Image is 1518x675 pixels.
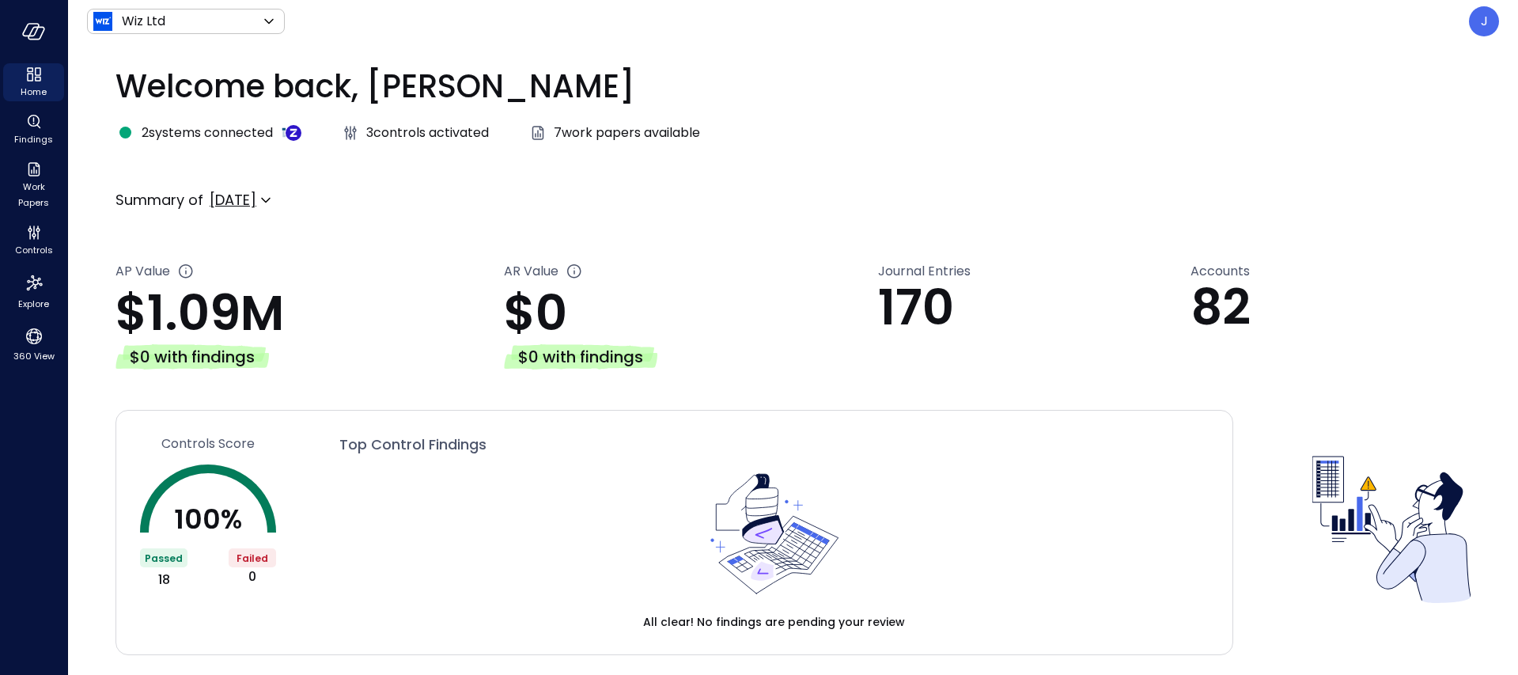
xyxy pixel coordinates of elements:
a: 3controls activated [341,123,489,142]
a: Controls Score [140,434,276,453]
span: 360 View [13,348,55,364]
span: Passed [145,552,183,565]
span: Top Control Findings [339,434,486,455]
span: 170 [878,273,954,342]
div: 360 View [3,323,64,366]
p: 82 [1191,281,1471,335]
div: Controls [3,222,64,260]
p: J [1481,12,1488,31]
div: Explore [3,269,64,313]
div: Findings [3,111,64,149]
span: Controls [15,242,53,258]
div: $0 with findings [504,344,657,370]
span: AR Value [504,262,558,286]
p: Welcome back, [PERSON_NAME] [115,63,1471,110]
a: $0 with findings [115,340,504,370]
span: Explore [18,296,49,312]
span: 2 systems connected [142,123,273,142]
p: Summary of [115,189,203,210]
span: 0 [248,567,256,586]
div: Johnny Huang [1469,6,1499,36]
img: Controls [1312,450,1471,609]
span: AP Value [115,262,170,286]
div: [DATE] [210,187,256,214]
a: $0 with findings [504,340,877,370]
span: All clear! No findings are pending your review [643,613,905,631]
span: Home [21,84,47,100]
span: Findings [14,131,53,147]
span: $0 [504,279,567,347]
span: 3 controls activated [366,123,489,142]
span: $1.09M [115,279,284,347]
p: 100 % [174,506,242,533]
div: $0 with findings [115,344,269,370]
p: Wiz Ltd [122,12,165,31]
a: 7work papers available [528,123,700,142]
div: Work Papers [3,158,64,212]
span: Work Papers [9,179,58,210]
img: integration-logo [279,125,295,141]
span: Failed [237,552,268,565]
img: integration-logo [286,125,301,141]
img: Icon [93,12,112,31]
span: Journal Entries [878,262,971,281]
span: 7 work papers available [554,123,700,142]
div: Home [3,63,64,101]
span: Accounts [1191,262,1250,281]
span: 18 [158,571,170,590]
